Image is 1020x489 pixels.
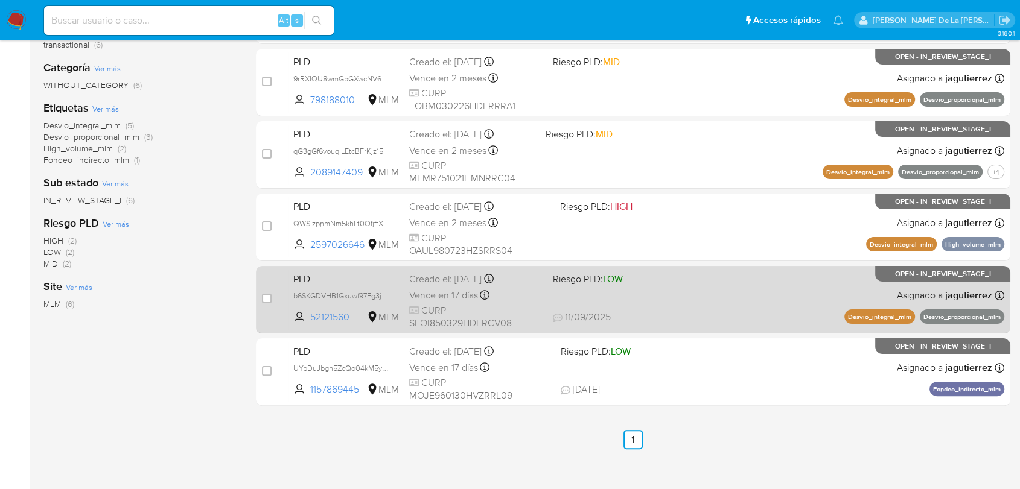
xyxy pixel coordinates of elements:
input: Buscar usuario o caso... [44,13,334,28]
span: s [295,14,299,26]
button: search-icon [304,12,329,29]
span: 3.160.1 [997,28,1014,38]
a: Notificaciones [833,15,843,25]
span: Accesos rápidos [753,14,821,27]
span: Alt [279,14,288,26]
p: javier.gutierrez@mercadolibre.com.mx [873,14,995,26]
a: Salir [998,14,1011,27]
